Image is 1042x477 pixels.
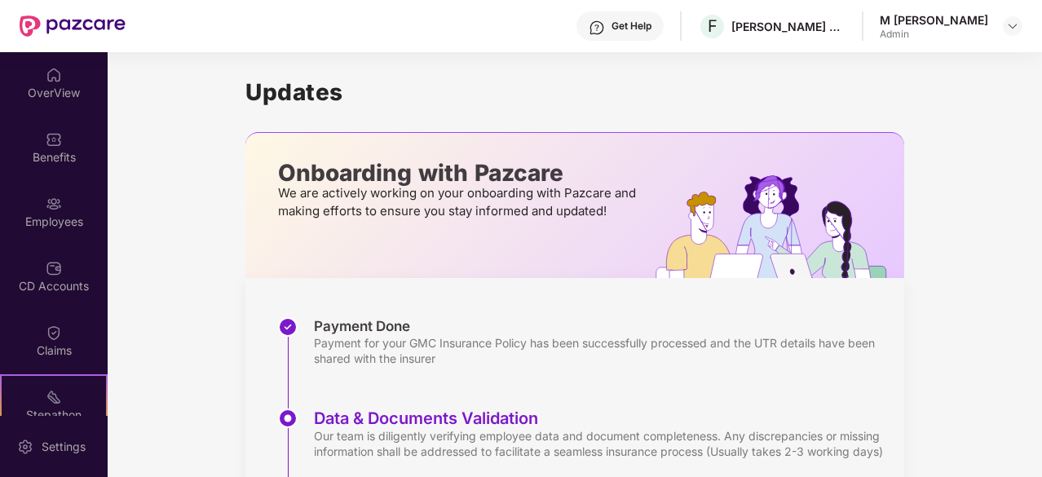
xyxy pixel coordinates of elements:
[656,175,904,278] img: hrOnboarding
[314,428,888,459] div: Our team is diligently verifying employee data and document completeness. Any discrepancies or mi...
[46,131,62,148] img: svg+xml;base64,PHN2ZyBpZD0iQmVuZWZpdHMiIHhtbG5zPSJodHRwOi8vd3d3LnczLm9yZy8yMDAwL3N2ZyIgd2lkdGg9Ij...
[46,196,62,212] img: svg+xml;base64,PHN2ZyBpZD0iRW1wbG95ZWVzIiB4bWxucz0iaHR0cDovL3d3dy53My5vcmcvMjAwMC9zdmciIHdpZHRoPS...
[731,19,846,34] div: [PERSON_NAME] & [PERSON_NAME] Labs Private Limited
[589,20,605,36] img: svg+xml;base64,PHN2ZyBpZD0iSGVscC0zMngzMiIgeG1sbnM9Imh0dHA6Ly93d3cudzMub3JnLzIwMDAvc3ZnIiB3aWR0aD...
[46,325,62,341] img: svg+xml;base64,PHN2ZyBpZD0iQ2xhaW0iIHhtbG5zPSJodHRwOi8vd3d3LnczLm9yZy8yMDAwL3N2ZyIgd2lkdGg9IjIwIi...
[708,16,717,36] span: F
[314,317,888,335] div: Payment Done
[278,166,641,180] p: Onboarding with Pazcare
[314,409,888,428] div: Data & Documents Validation
[1006,20,1019,33] img: svg+xml;base64,PHN2ZyBpZD0iRHJvcGRvd24tMzJ4MzIiIHhtbG5zPSJodHRwOi8vd3d3LnczLm9yZy8yMDAwL3N2ZyIgd2...
[2,407,106,423] div: Stepathon
[46,67,62,83] img: svg+xml;base64,PHN2ZyBpZD0iSG9tZSIgeG1sbnM9Imh0dHA6Ly93d3cudzMub3JnLzIwMDAvc3ZnIiB3aWR0aD0iMjAiIG...
[278,317,298,337] img: svg+xml;base64,PHN2ZyBpZD0iU3RlcC1Eb25lLTMyeDMyIiB4bWxucz0iaHR0cDovL3d3dy53My5vcmcvMjAwMC9zdmciIH...
[37,439,91,455] div: Settings
[314,335,888,366] div: Payment for your GMC Insurance Policy has been successfully processed and the UTR details have be...
[278,184,641,220] p: We are actively working on your onboarding with Pazcare and making efforts to ensure you stay inf...
[46,389,62,405] img: svg+xml;base64,PHN2ZyB4bWxucz0iaHR0cDovL3d3dy53My5vcmcvMjAwMC9zdmciIHdpZHRoPSIyMSIgaGVpZ2h0PSIyMC...
[880,28,988,41] div: Admin
[20,15,126,37] img: New Pazcare Logo
[278,409,298,428] img: svg+xml;base64,PHN2ZyBpZD0iU3RlcC1BY3RpdmUtMzJ4MzIiIHhtbG5zPSJodHRwOi8vd3d3LnczLm9yZy8yMDAwL3N2Zy...
[880,12,988,28] div: M [PERSON_NAME]
[46,260,62,276] img: svg+xml;base64,PHN2ZyBpZD0iQ0RfQWNjb3VudHMiIGRhdGEtbmFtZT0iQ0QgQWNjb3VudHMiIHhtbG5zPSJodHRwOi8vd3...
[17,439,33,455] img: svg+xml;base64,PHN2ZyBpZD0iU2V0dGluZy0yMHgyMCIgeG1sbnM9Imh0dHA6Ly93d3cudzMub3JnLzIwMDAvc3ZnIiB3aW...
[245,78,904,106] h1: Updates
[612,20,651,33] div: Get Help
